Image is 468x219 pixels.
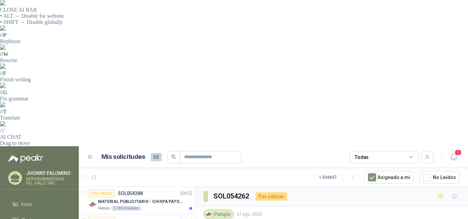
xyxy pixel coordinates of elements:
div: 5.000 Unidades [111,206,142,211]
p: SOL054388 [118,191,143,196]
span: 55 [151,153,162,161]
button: 1 [447,151,460,163]
h1: Mis solicitudes [101,152,145,162]
div: Por cotizar [256,192,287,201]
span: 1 [454,149,462,156]
img: Logo peakr [8,154,43,163]
span: search [171,154,176,159]
a: Por cotizarSOL054388[DATE] Company LogoMATERIAL PUBLICITARIO - CHISPA PATOJITO VER ADJUNTOPatojit... [79,187,195,214]
img: Company Logo [205,210,212,218]
p: JHONNY PALOMINO [26,171,71,176]
p: [DATE] [181,190,192,197]
span: Inicio [21,201,32,208]
img: Company Logo [88,200,97,208]
button: Asignado a mi [364,171,414,184]
button: No Leídos [419,171,460,184]
p: Patojito [98,206,110,211]
p: MATERIAL PUBLICITARIO - CHISPA PATOJITO VER ADJUNTO [98,199,183,205]
div: 1 - 50 de 57 [319,172,359,183]
div: Todas [354,153,369,161]
div: Por cotizar [88,189,115,197]
p: SERVISUMINISTROS DEL VALLE SAS [26,177,71,185]
h3: SOL054262 [213,191,250,202]
a: Inicio [8,198,71,211]
p: 31 ago, 2025 [237,211,262,218]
